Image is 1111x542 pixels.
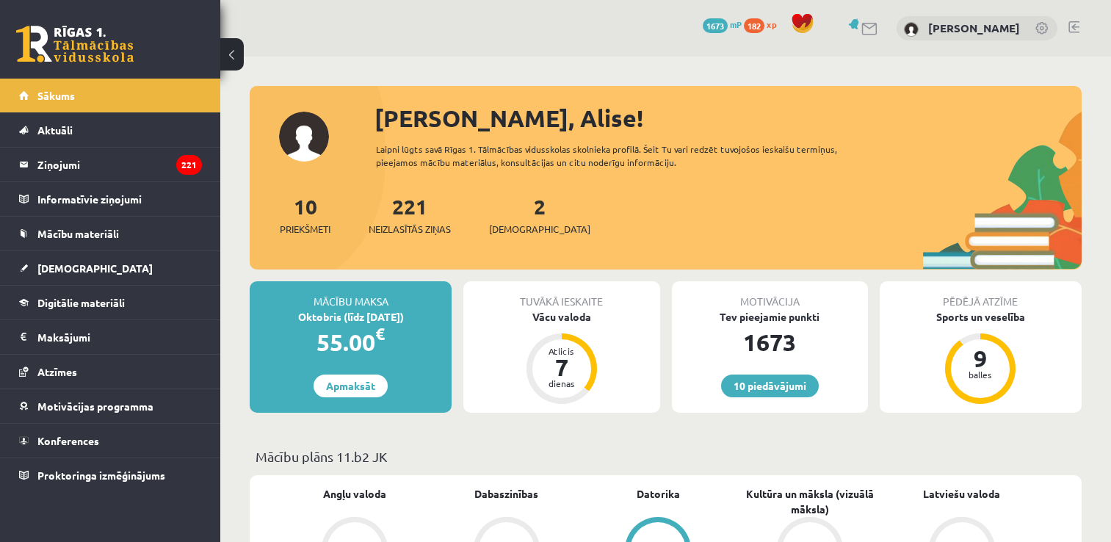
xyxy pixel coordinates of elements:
i: 221 [176,155,202,175]
span: Mācību materiāli [37,227,119,240]
a: [DEMOGRAPHIC_DATA] [19,251,202,285]
div: Atlicis [540,347,584,355]
span: [DEMOGRAPHIC_DATA] [37,261,153,275]
div: [PERSON_NAME], Alise! [374,101,1082,136]
div: 9 [958,347,1002,370]
span: Digitālie materiāli [37,296,125,309]
legend: Maksājumi [37,320,202,354]
a: Latviešu valoda [923,486,1000,502]
a: Dabaszinības [474,486,538,502]
span: [DEMOGRAPHIC_DATA] [489,222,590,236]
a: 10 piedāvājumi [721,375,819,397]
div: 1673 [672,325,868,360]
span: Neizlasītās ziņas [369,222,451,236]
a: Motivācijas programma [19,389,202,423]
div: Vācu valoda [463,309,659,325]
span: Konferences [37,434,99,447]
span: Priekšmeti [280,222,330,236]
a: Maksājumi [19,320,202,354]
div: 7 [540,355,584,379]
a: 10Priekšmeti [280,193,330,236]
legend: Informatīvie ziņojumi [37,182,202,216]
a: Apmaksāt [314,375,388,397]
div: Sports un veselība [880,309,1082,325]
a: 2[DEMOGRAPHIC_DATA] [489,193,590,236]
a: Vācu valoda Atlicis 7 dienas [463,309,659,406]
span: 182 [744,18,764,33]
div: dienas [540,379,584,388]
div: 55.00 [250,325,452,360]
div: Laipni lūgts savā Rīgas 1. Tālmācības vidusskolas skolnieka profilā. Šeit Tu vari redzēt tuvojošo... [376,142,875,169]
span: 1673 [703,18,728,33]
div: balles [958,370,1002,379]
span: Atzīmes [37,365,77,378]
div: Motivācija [672,281,868,309]
div: Mācību maksa [250,281,452,309]
span: Proktoringa izmēģinājums [37,469,165,482]
a: Sports un veselība 9 balles [880,309,1082,406]
a: Aktuāli [19,113,202,147]
span: Sākums [37,89,75,102]
div: Tev pieejamie punkti [672,309,868,325]
a: Angļu valoda [323,486,386,502]
a: Rīgas 1. Tālmācības vidusskola [16,26,134,62]
a: [PERSON_NAME] [928,21,1020,35]
a: Sākums [19,79,202,112]
a: Atzīmes [19,355,202,389]
a: Ziņojumi221 [19,148,202,181]
a: Datorika [637,486,680,502]
a: 1673 mP [703,18,742,30]
span: Motivācijas programma [37,400,153,413]
a: Digitālie materiāli [19,286,202,319]
span: xp [767,18,776,30]
a: Kultūra un māksla (vizuālā māksla) [734,486,886,517]
p: Mācību plāns 11.b2 JK [256,447,1076,466]
div: Pēdējā atzīme [880,281,1082,309]
img: Alise Licenberga [904,22,919,37]
a: Proktoringa izmēģinājums [19,458,202,492]
a: 221Neizlasītās ziņas [369,193,451,236]
span: Aktuāli [37,123,73,137]
a: Informatīvie ziņojumi [19,182,202,216]
span: mP [730,18,742,30]
a: 182 xp [744,18,784,30]
span: € [375,323,385,344]
legend: Ziņojumi [37,148,202,181]
div: Tuvākā ieskaite [463,281,659,309]
a: Mācību materiāli [19,217,202,250]
div: Oktobris (līdz [DATE]) [250,309,452,325]
a: Konferences [19,424,202,458]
